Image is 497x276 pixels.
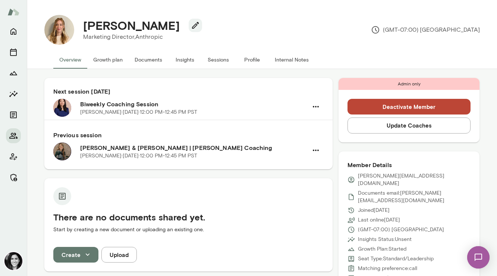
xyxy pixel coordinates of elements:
[347,160,471,169] h6: Member Details
[358,172,471,187] p: [PERSON_NAME][EMAIL_ADDRESS][DOMAIN_NAME]
[358,236,412,243] p: Insights Status: Unsent
[80,152,197,160] p: [PERSON_NAME] · [DATE] · 12:00 PM-12:45 PM PST
[53,226,324,233] p: Start by creating a new document or uploading an existing one.
[358,265,417,272] p: Matching preference: call
[358,255,434,263] p: Seat Type: Standard/Leadership
[53,211,324,223] h5: There are no documents shared yet.
[6,66,21,81] button: Growth Plan
[83,32,196,41] p: Marketing Director, Anthropic
[7,5,19,19] img: Mento
[80,109,197,116] p: [PERSON_NAME] · [DATE] · 12:00 PM-12:45 PM PST
[358,245,406,253] p: Growth Plan: Started
[358,216,400,224] p: Last online [DATE]
[6,107,21,122] button: Documents
[347,99,471,115] button: Deactivate Member
[6,45,21,60] button: Sessions
[339,78,480,90] div: Admin only
[202,51,235,69] button: Sessions
[371,25,480,34] p: (GMT-07:00) [GEOGRAPHIC_DATA]
[44,15,74,45] img: Aubrey Morgan
[358,189,471,204] p: Documents email: [PERSON_NAME][EMAIL_ADDRESS][DOMAIN_NAME]
[80,143,308,152] h6: [PERSON_NAME] & [PERSON_NAME] | [PERSON_NAME] Coaching
[101,247,137,263] button: Upload
[87,51,129,69] button: Growth plan
[83,18,180,32] h4: [PERSON_NAME]
[358,207,390,214] p: Joined [DATE]
[6,24,21,39] button: Home
[235,51,269,69] button: Profile
[6,87,21,101] button: Insights
[269,51,315,69] button: Internal Notes
[4,252,22,270] img: Jamie Albers
[6,128,21,143] button: Members
[53,247,98,263] button: Create
[53,131,324,139] h6: Previous session
[358,226,444,233] p: (GMT-07:00) [GEOGRAPHIC_DATA]
[168,51,202,69] button: Insights
[53,87,324,96] h6: Next session [DATE]
[129,51,168,69] button: Documents
[347,117,471,133] button: Update Coaches
[6,149,21,164] button: Client app
[53,51,87,69] button: Overview
[6,170,21,185] button: Manage
[80,100,308,109] h6: Biweekly Coaching Session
